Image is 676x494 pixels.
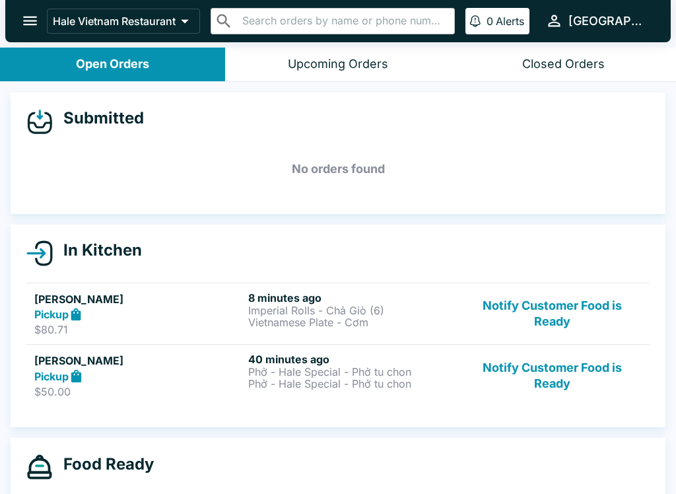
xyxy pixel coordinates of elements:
[34,291,243,307] h5: [PERSON_NAME]
[34,308,69,321] strong: Pickup
[26,344,650,406] a: [PERSON_NAME]Pickup$50.0040 minutes agoPhở - Hale Special - Phở tu chonPhở - Hale Special - Phở t...
[26,145,650,193] h5: No orders found
[248,353,457,366] h6: 40 minutes ago
[53,454,154,474] h4: Food Ready
[34,370,69,383] strong: Pickup
[53,240,142,260] h4: In Kitchen
[540,7,655,35] button: [GEOGRAPHIC_DATA]
[288,57,388,72] div: Upcoming Orders
[76,57,149,72] div: Open Orders
[238,12,449,30] input: Search orders by name or phone number
[522,57,605,72] div: Closed Orders
[34,385,243,398] p: $50.00
[496,15,524,28] p: Alerts
[34,323,243,336] p: $80.71
[487,15,493,28] p: 0
[53,108,144,128] h4: Submitted
[248,291,457,304] h6: 8 minutes ago
[463,353,642,398] button: Notify Customer Food is Ready
[53,15,176,28] p: Hale Vietnam Restaurant
[47,9,200,34] button: Hale Vietnam Restaurant
[13,4,47,38] button: open drawer
[26,283,650,345] a: [PERSON_NAME]Pickup$80.718 minutes agoImperial Rolls - Chả Giò (6)Vietnamese Plate - CơmNotify Cu...
[248,378,457,390] p: Phở - Hale Special - Phở tu chon
[248,304,457,316] p: Imperial Rolls - Chả Giò (6)
[568,13,650,29] div: [GEOGRAPHIC_DATA]
[463,291,642,337] button: Notify Customer Food is Ready
[248,316,457,328] p: Vietnamese Plate - Cơm
[34,353,243,369] h5: [PERSON_NAME]
[248,366,457,378] p: Phở - Hale Special - Phở tu chon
